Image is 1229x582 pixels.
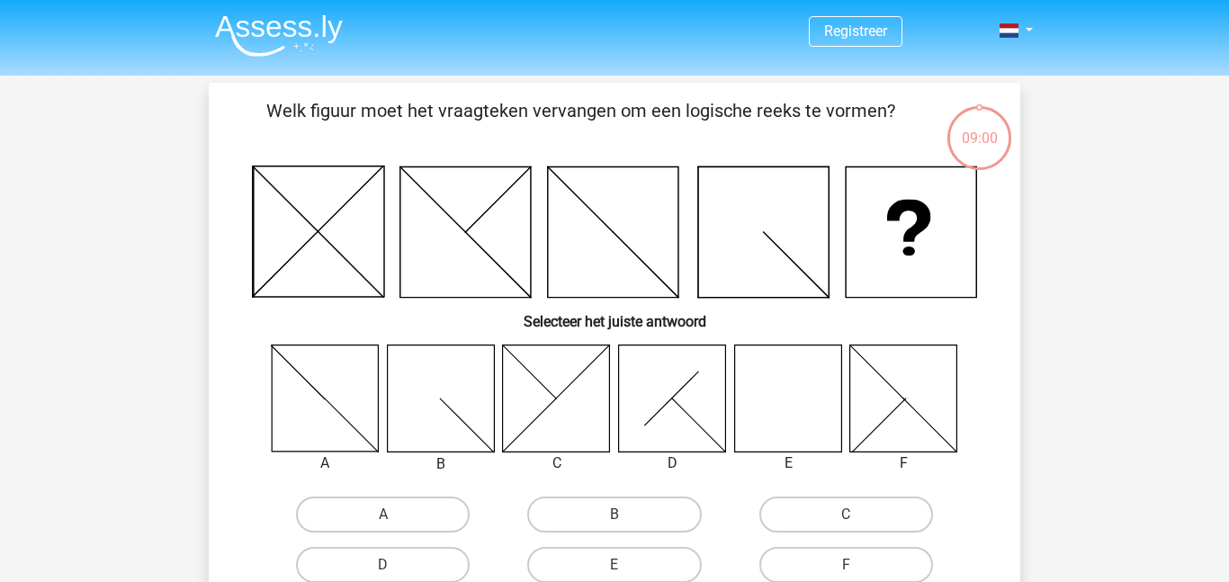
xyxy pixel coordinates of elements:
[296,497,470,533] label: A
[257,452,393,474] div: A
[489,452,624,474] div: C
[759,497,933,533] label: C
[215,14,343,57] img: Assessly
[238,299,991,330] h6: Selecteer het juiste antwoord
[836,452,972,474] div: F
[527,497,701,533] label: B
[238,97,924,151] p: Welk figuur moet het vraagteken vervangen om een logische reeks te vormen?
[605,452,740,474] div: D
[721,452,857,474] div: E
[946,104,1013,149] div: 09:00
[824,22,887,40] a: Registreer
[373,453,509,475] div: B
